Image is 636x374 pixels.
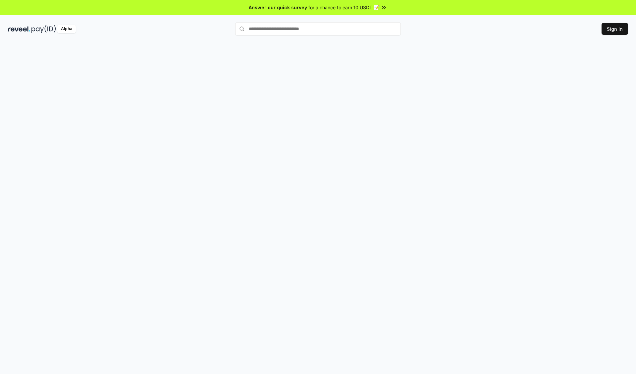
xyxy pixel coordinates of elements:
img: pay_id [31,25,56,33]
img: reveel_dark [8,25,30,33]
div: Alpha [57,25,76,33]
span: for a chance to earn 10 USDT 📝 [308,4,379,11]
span: Answer our quick survey [249,4,307,11]
button: Sign In [602,23,628,35]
